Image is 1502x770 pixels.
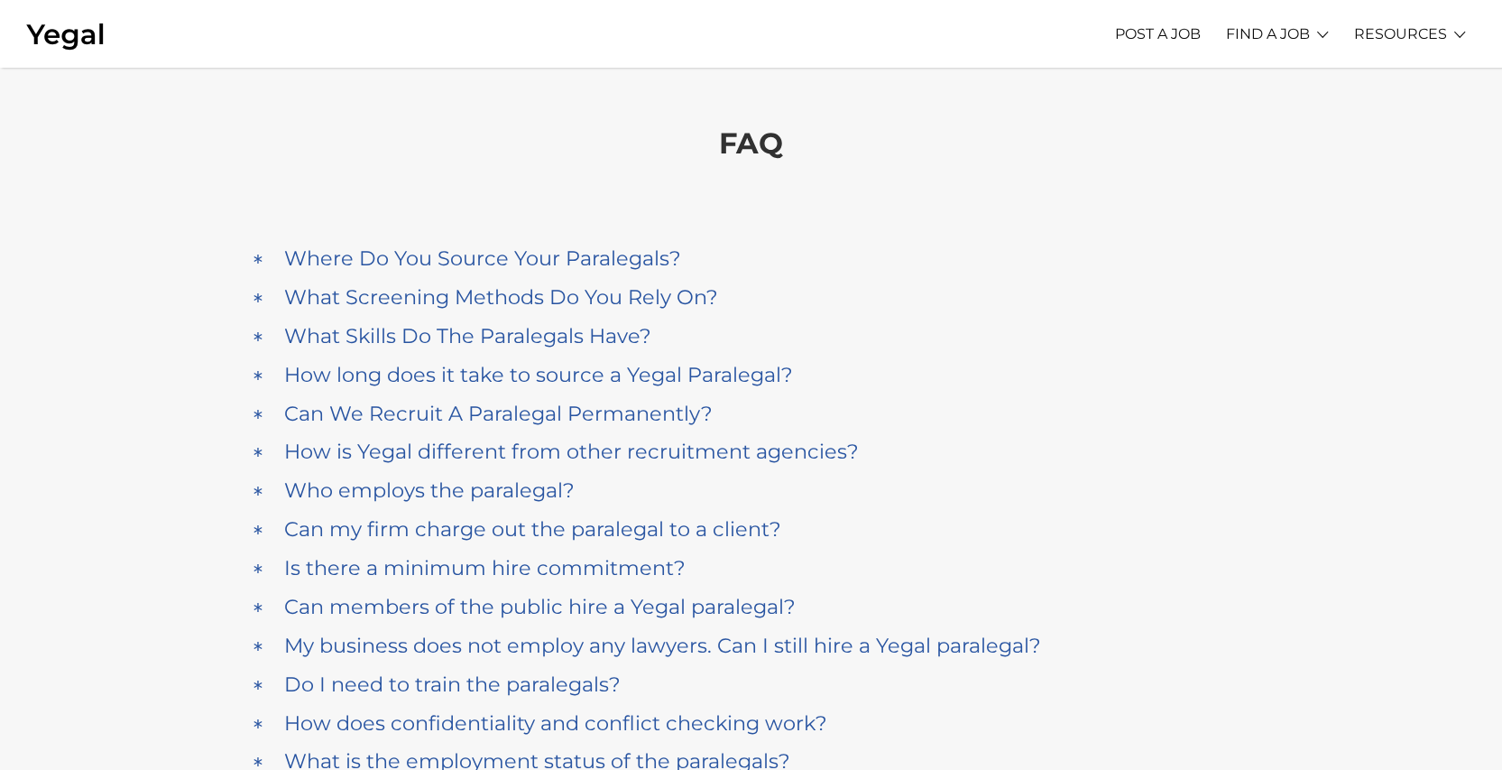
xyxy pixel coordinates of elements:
[251,435,1252,468] a: How is Yegal different from other recruitment agencies?
[1115,9,1201,59] a: POST A JOB
[251,281,1252,314] a: What Screening Methods Do You Rely On?
[251,242,1252,275] a: Where Do You Source Your Paralegals?
[251,552,1252,585] a: Is there a minimum hire commitment?
[284,285,718,310] h4: What Screening Methods Do You Rely On?
[284,634,1041,658] h4: My business does not employ any lawyers. Can I still hire a Yegal paralegal?
[251,320,1252,353] a: What Skills Do The Paralegals Have?
[284,517,781,542] h4: Can my firm charge out the paralegal to a client?
[1226,9,1310,59] a: FIND A JOB
[284,402,713,426] h4: Can We Recruit A Paralegal Permanently?
[284,440,859,464] h4: How is Yegal different from other recruitment agencies?
[251,358,1252,392] a: How long does it take to source a Yegal Paralegal?
[1354,9,1447,59] a: RESOURCES
[251,397,1252,431] a: Can We Recruit A Paralegal Permanently?
[251,707,1252,740] a: How does confidentiality and conflict checking work?
[251,513,1252,546] a: Can my firm charge out the paralegal to a client?
[251,474,1252,507] a: Who employs the paralegal?
[284,324,651,348] h4: What Skills Do The Paralegals Have?
[284,595,796,619] h4: Can members of the public hire a Yegal paralegal?
[284,246,681,271] h4: Where Do You Source Your Paralegals?
[284,673,621,697] h4: Do I need to train the paralegals?
[251,629,1252,663] a: My business does not employ any lawyers. Can I still hire a Yegal paralegal?
[284,478,575,503] h4: Who employs the paralegal?
[284,363,793,387] h4: How long does it take to source a Yegal Paralegal?
[284,556,686,580] h4: Is there a minimum hire commitment?
[251,590,1252,624] a: Can members of the public hire a Yegal paralegal?
[284,711,827,736] h4: How does confidentiality and conflict checking work?
[251,668,1252,701] a: Do I need to train the paralegals?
